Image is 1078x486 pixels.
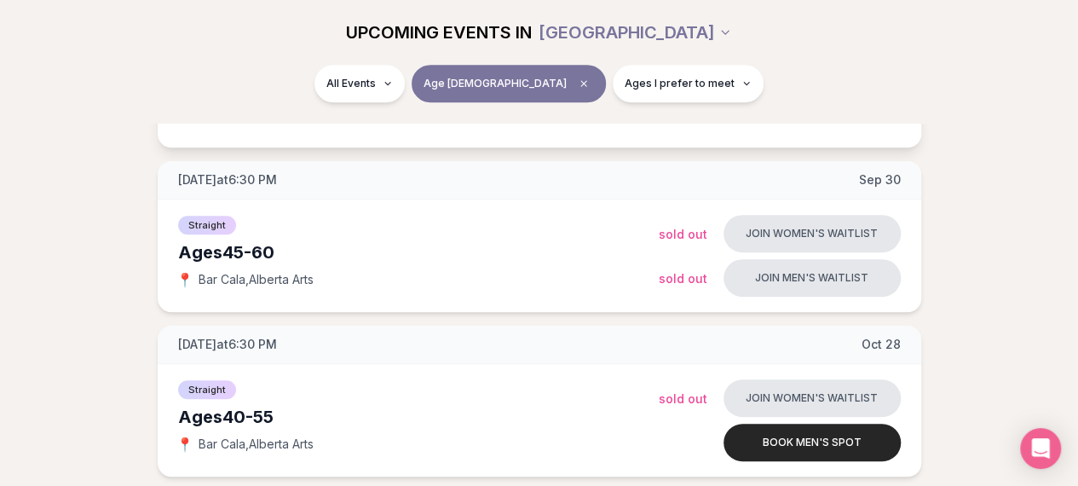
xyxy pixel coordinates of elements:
[424,77,567,90] span: Age [DEMOGRAPHIC_DATA]
[613,65,764,102] button: Ages I prefer to meet
[346,20,532,44] span: UPCOMING EVENTS IN
[178,216,236,234] span: Straight
[862,336,901,353] span: Oct 28
[178,405,659,429] div: Ages 40-55
[659,227,707,241] span: Sold Out
[723,215,901,252] button: Join women's waitlist
[659,391,707,406] span: Sold Out
[723,379,901,417] button: Join women's waitlist
[539,14,732,51] button: [GEOGRAPHIC_DATA]
[178,437,192,451] span: 📍
[659,271,707,286] span: Sold Out
[723,424,901,461] button: Book men's spot
[723,259,901,297] button: Join men's waitlist
[199,436,314,453] span: Bar Cala , Alberta Arts
[625,77,735,90] span: Ages I prefer to meet
[199,271,314,288] span: Bar Cala , Alberta Arts
[1020,428,1061,469] div: Open Intercom Messenger
[314,65,405,102] button: All Events
[326,77,376,90] span: All Events
[412,65,606,102] button: Age [DEMOGRAPHIC_DATA]Clear age
[574,73,594,94] span: Clear age
[178,171,277,188] span: [DATE] at 6:30 PM
[178,336,277,353] span: [DATE] at 6:30 PM
[859,171,901,188] span: Sep 30
[178,380,236,399] span: Straight
[178,273,192,286] span: 📍
[178,240,659,264] div: Ages 45-60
